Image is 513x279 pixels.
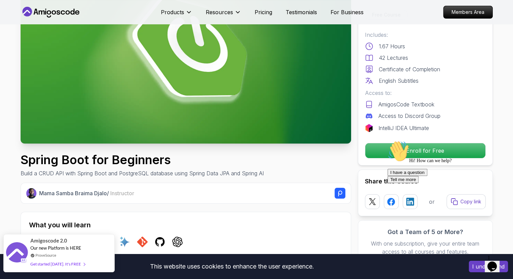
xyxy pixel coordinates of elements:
span: Hi! How can we help? [3,20,67,25]
a: For Business [331,8,364,16]
h2: Share this Course [365,177,486,186]
span: Our new Platform is HERE [30,245,81,251]
p: Access to: [365,89,486,97]
p: 1.67 Hours [379,42,405,50]
h1: Spring Boot for Beginners [21,153,264,167]
p: IntelliJ IDEA Ultimate [378,124,429,132]
div: 👋Hi! How can we help?I have a questionTell me more [3,3,124,45]
div: This website uses cookies to enhance the user experience. [5,259,459,274]
button: Resources [206,8,241,22]
a: Pricing [255,8,272,16]
p: 42 Lectures [379,54,408,62]
img: github logo [154,236,165,247]
span: Instructor [110,190,134,197]
p: Products [161,8,184,16]
h2: What you will learn [29,220,343,230]
img: git logo [137,236,148,247]
iframe: chat widget [485,252,506,272]
button: Tell me more [3,38,34,45]
p: Build a CRUD API with Spring Boot and PostgreSQL database using Spring Data JPA and Spring AI [21,169,264,177]
button: I have a question [3,31,42,38]
img: :wave: [3,3,24,24]
p: AmigosCode Textbook [378,100,434,108]
button: Enroll for Free [365,143,486,158]
img: ai logo [119,236,130,247]
p: Members Area [444,6,492,18]
img: jetbrains logo [365,124,373,132]
p: Certificate of Completion [379,65,440,73]
p: Mama Samba Braima Djalo / [39,189,134,197]
p: Resources [206,8,233,16]
a: Testimonials [286,8,317,16]
button: Products [161,8,192,22]
iframe: chat widget [385,138,506,249]
img: provesource social proof notification image [6,242,28,264]
a: ProveSource [35,252,56,258]
img: chatgpt logo [172,236,183,247]
p: Access to Discord Group [378,112,440,120]
p: English Subtitles [379,77,419,85]
img: Nelson Djalo [26,188,37,199]
span: Amigoscode 2.0 [30,237,67,245]
a: Members Area [443,6,493,19]
h3: Got a Team of 5 or More? [365,227,486,237]
div: Get started [DATE]. It's FREE [30,260,85,268]
p: With one subscription, give your entire team access to all courses and features. [365,239,486,256]
button: Accept cookies [469,261,508,272]
p: Includes: [365,31,486,39]
p: Enroll for Free [365,143,485,158]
